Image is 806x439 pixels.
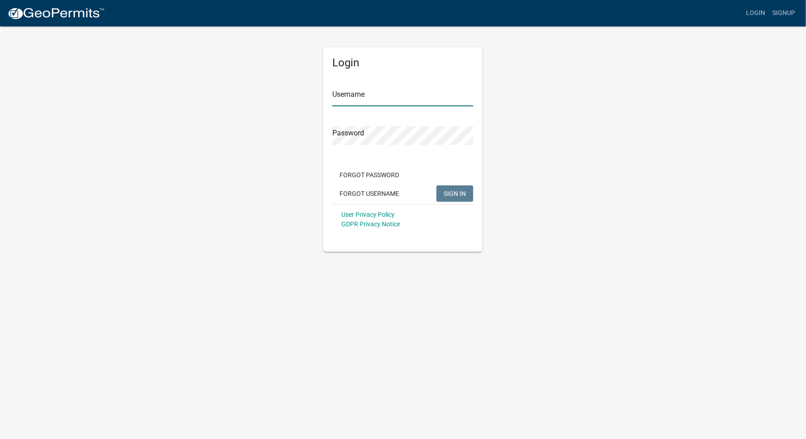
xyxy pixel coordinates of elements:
button: SIGN IN [436,185,473,202]
span: SIGN IN [444,190,466,197]
button: Forgot Password [332,167,406,183]
a: Login [742,5,769,22]
h5: Login [332,56,473,70]
a: Signup [769,5,799,22]
a: GDPR Privacy Notice [341,220,400,228]
button: Forgot Username [332,185,406,202]
a: User Privacy Policy [341,211,395,218]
